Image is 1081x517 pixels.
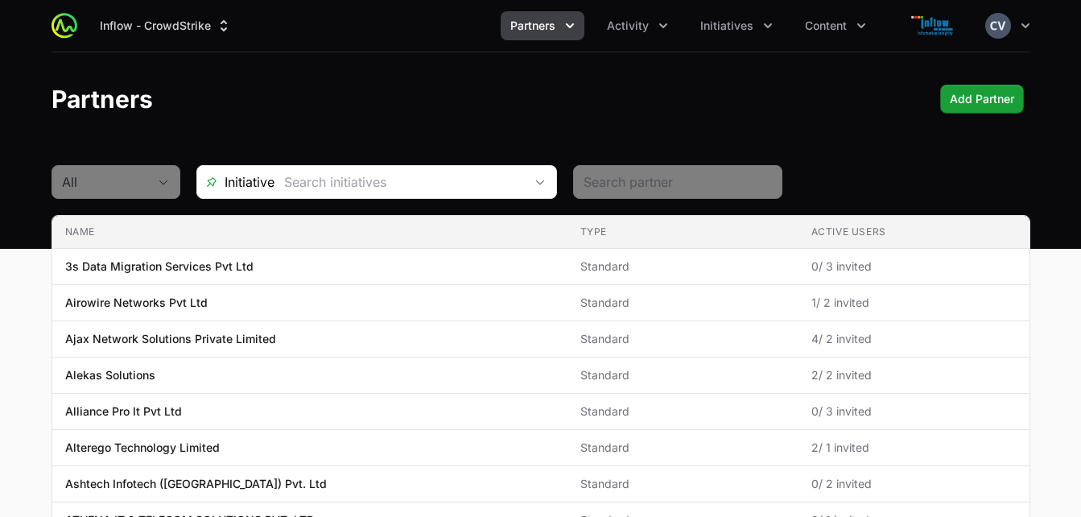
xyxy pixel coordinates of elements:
button: Partners [501,11,584,40]
p: Airowire Networks Pvt Ltd [65,295,208,311]
input: Search partner [584,172,772,192]
th: Name [52,216,567,249]
img: ActivitySource [52,13,77,39]
span: 0 / 2 invited [811,476,1017,492]
span: Standard [580,476,786,492]
input: Search initiatives [274,166,524,198]
div: Content menu [795,11,876,40]
th: Active Users [798,216,1029,249]
button: All [52,166,179,198]
span: Initiative [197,172,274,192]
span: Content [805,18,847,34]
p: Alliance Pro It Pvt Ltd [65,403,182,420]
span: 2 / 1 invited [811,440,1017,456]
th: Type [567,216,798,249]
img: Chandrashekhar V [985,13,1011,39]
p: 3s Data Migration Services Pvt Ltd [65,258,254,275]
p: Ashtech Infotech ([GEOGRAPHIC_DATA]) Pvt. Ltd [65,476,327,492]
span: Standard [580,440,786,456]
span: Standard [580,367,786,383]
p: Alekas Solutions [65,367,155,383]
div: Main navigation [77,11,876,40]
span: 4 / 2 invited [811,331,1017,347]
div: Open [524,166,556,198]
span: Initiatives [700,18,753,34]
div: Supplier switch menu [90,11,241,40]
span: Add Partner [950,89,1014,109]
button: Inflow - CrowdStrike [90,11,241,40]
div: Activity menu [597,11,678,40]
span: 2 / 2 invited [811,367,1017,383]
span: 0 / 3 invited [811,258,1017,275]
span: Standard [580,403,786,420]
span: Standard [580,295,786,311]
span: Standard [580,331,786,347]
button: Add Partner [940,85,1024,114]
h1: Partners [52,85,153,114]
span: 1 / 2 invited [811,295,1017,311]
div: Initiatives menu [691,11,782,40]
p: Alterego Technology Limited [65,440,220,456]
button: Activity [597,11,678,40]
span: Standard [580,258,786,275]
span: Partners [510,18,555,34]
img: Inflow [895,10,972,42]
button: Initiatives [691,11,782,40]
span: Activity [607,18,649,34]
button: Content [795,11,876,40]
p: Ajax Network Solutions Private Limited [65,331,276,347]
div: Partners menu [501,11,584,40]
span: 0 / 3 invited [811,403,1017,420]
div: Primary actions [940,85,1024,114]
div: All [62,172,147,192]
